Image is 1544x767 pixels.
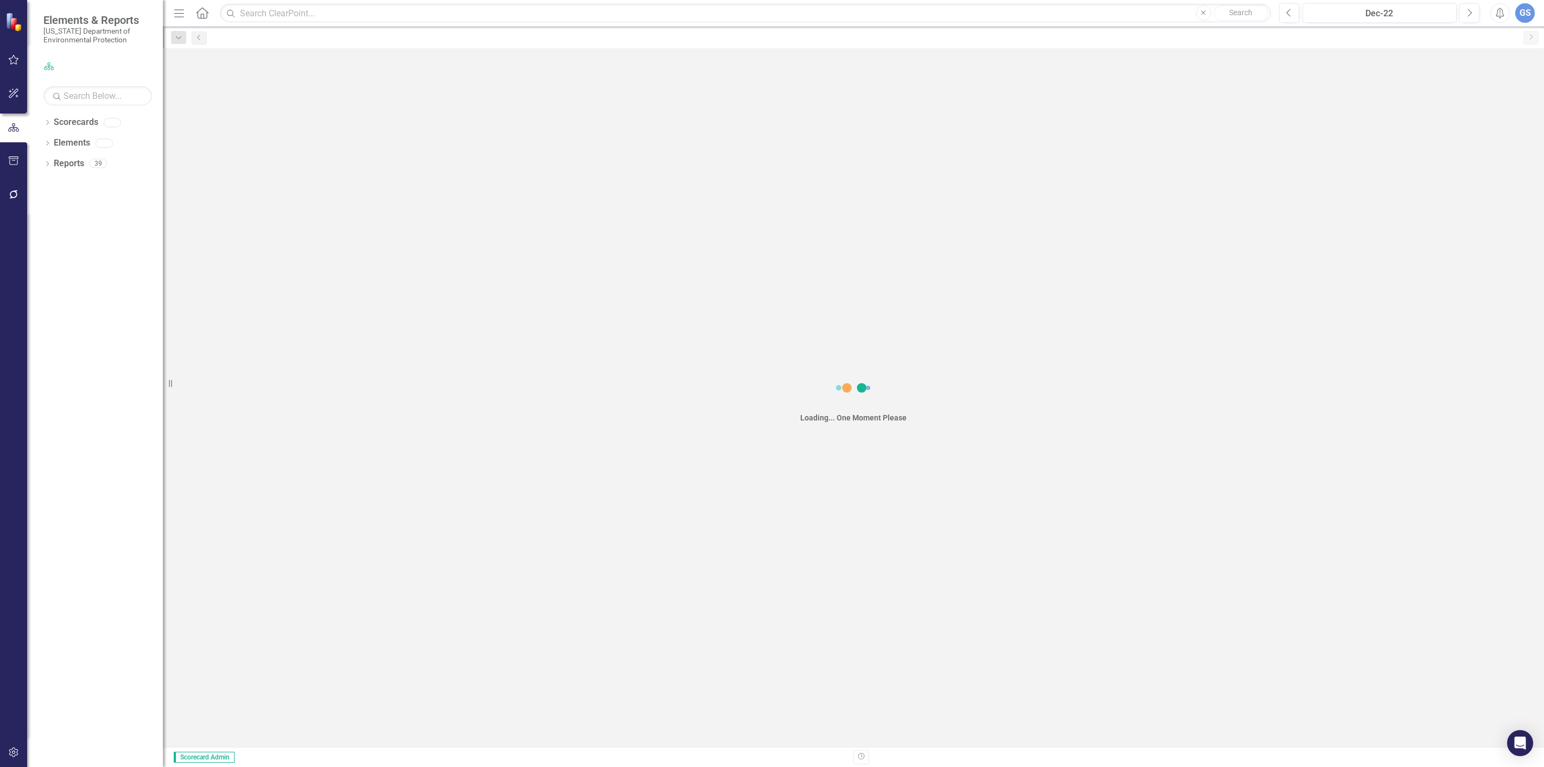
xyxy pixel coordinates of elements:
span: Elements & Reports [43,14,152,27]
div: Loading... One Moment Please [800,412,907,423]
button: Dec-22 [1302,3,1457,23]
a: Reports [54,158,84,170]
span: Search [1229,8,1252,17]
div: Dec-22 [1306,7,1453,20]
input: Search ClearPoint... [220,4,1271,23]
input: Search Below... [43,86,152,105]
small: [US_STATE] Department of Environmental Protection [43,27,152,45]
span: Scorecard Admin [174,752,235,763]
a: Scorecards [54,116,98,129]
button: GS [1515,3,1535,23]
img: ClearPoint Strategy [5,12,24,32]
a: Elements [54,137,90,149]
div: 39 [90,159,107,168]
button: Search [1214,5,1268,21]
div: Open Intercom Messenger [1507,730,1533,756]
